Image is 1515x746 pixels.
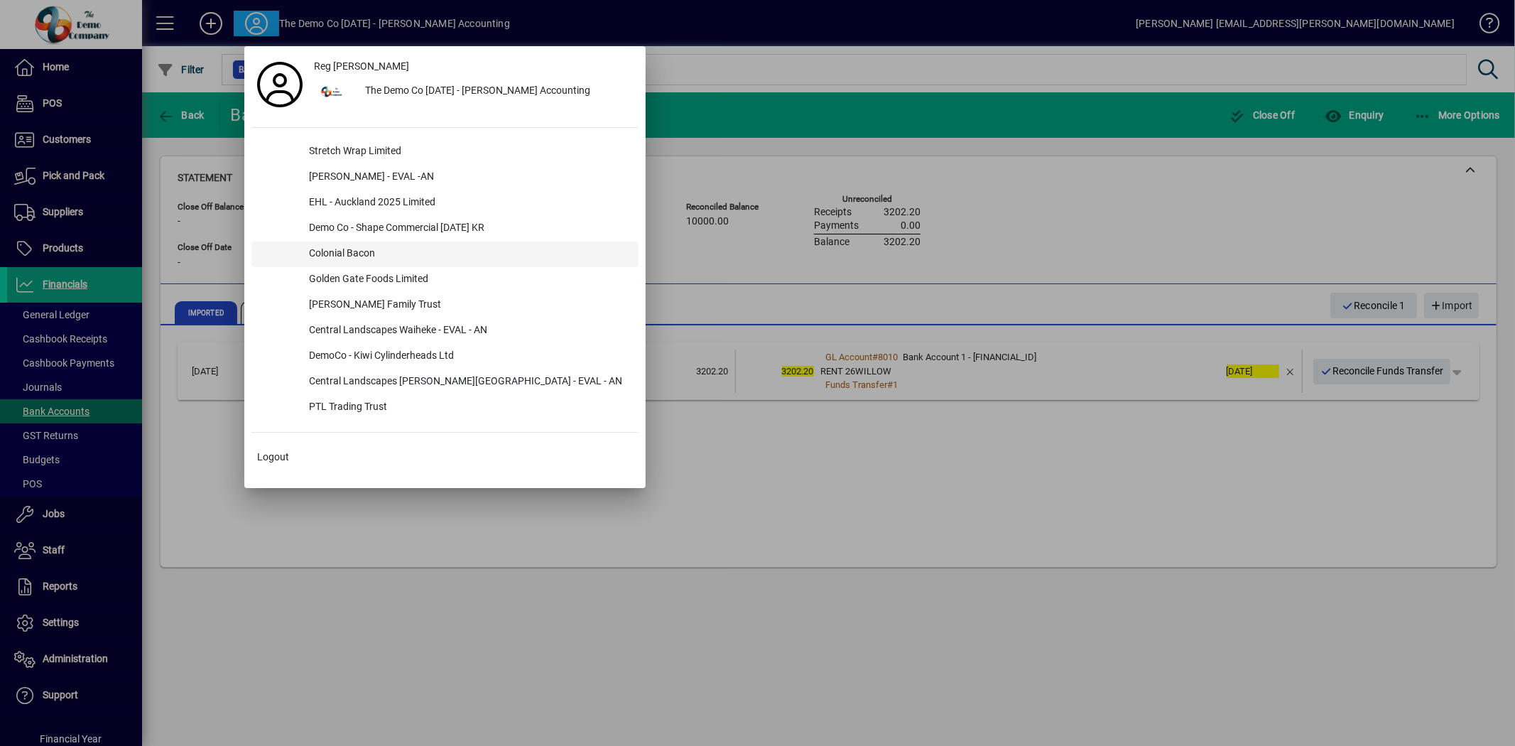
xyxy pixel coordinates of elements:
[298,190,639,216] div: EHL - Auckland 2025 Limited
[251,369,639,395] button: Central Landscapes [PERSON_NAME][GEOGRAPHIC_DATA] - EVAL - AN
[298,318,639,344] div: Central Landscapes Waiheke - EVAL - AN
[257,450,289,465] span: Logout
[251,216,639,242] button: Demo Co - Shape Commercial [DATE] KR
[251,318,639,344] button: Central Landscapes Waiheke - EVAL - AN
[298,395,639,421] div: PTL Trading Trust
[298,165,639,190] div: [PERSON_NAME] - EVAL -AN
[251,242,639,267] button: Colonial Bacon
[308,79,639,104] button: The Demo Co [DATE] - [PERSON_NAME] Accounting
[298,139,639,165] div: Stretch Wrap Limited
[251,165,639,190] button: [PERSON_NAME] - EVAL -AN
[251,444,639,470] button: Logout
[298,242,639,267] div: Colonial Bacon
[251,293,639,318] button: [PERSON_NAME] Family Trust
[298,267,639,293] div: Golden Gate Foods Limited
[251,139,639,165] button: Stretch Wrap Limited
[298,369,639,395] div: Central Landscapes [PERSON_NAME][GEOGRAPHIC_DATA] - EVAL - AN
[308,53,639,79] a: Reg [PERSON_NAME]
[251,72,308,97] a: Profile
[251,344,639,369] button: DemoCo - Kiwi Cylinderheads Ltd
[298,216,639,242] div: Demo Co - Shape Commercial [DATE] KR
[298,344,639,369] div: DemoCo - Kiwi Cylinderheads Ltd
[354,79,639,104] div: The Demo Co [DATE] - [PERSON_NAME] Accounting
[251,395,639,421] button: PTL Trading Trust
[251,267,639,293] button: Golden Gate Foods Limited
[298,293,639,318] div: [PERSON_NAME] Family Trust
[314,59,409,74] span: Reg [PERSON_NAME]
[251,190,639,216] button: EHL - Auckland 2025 Limited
